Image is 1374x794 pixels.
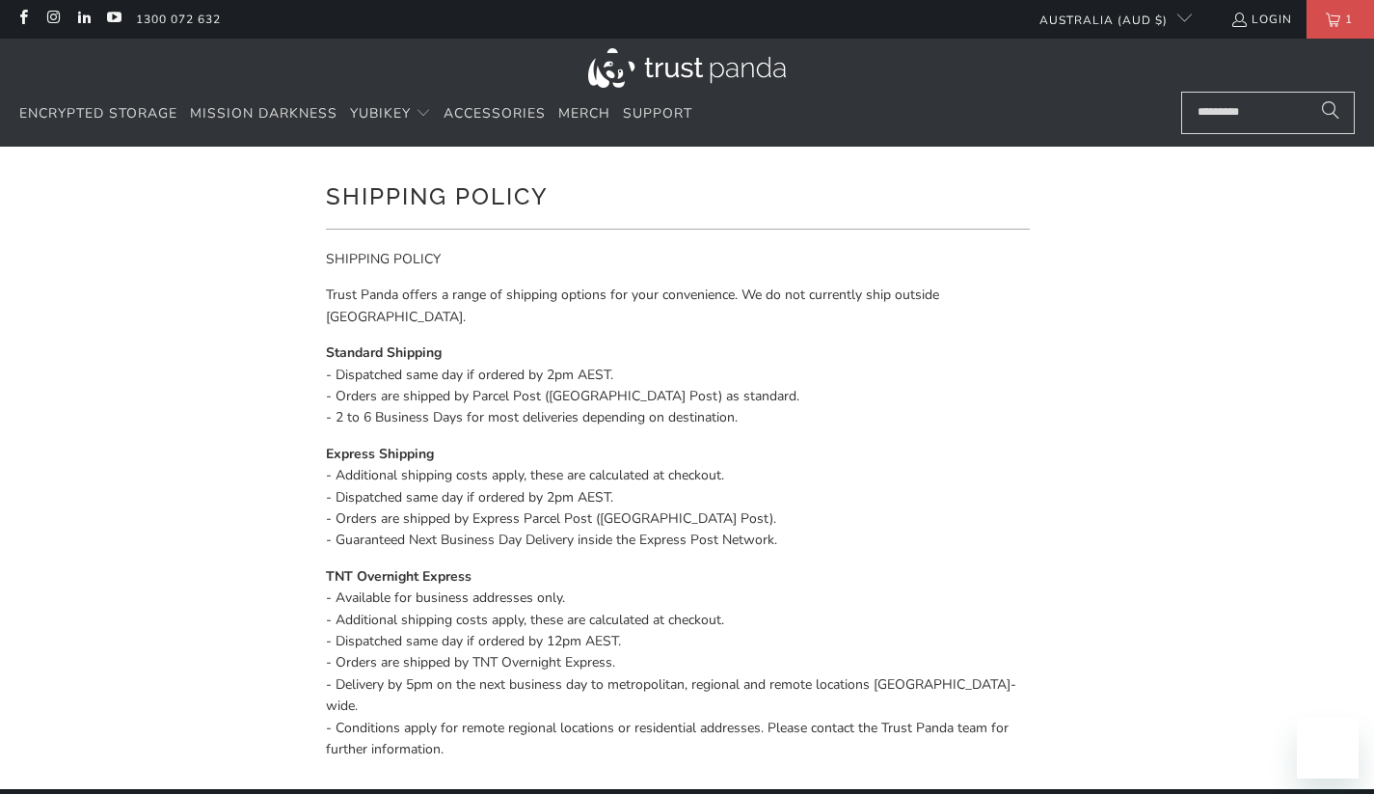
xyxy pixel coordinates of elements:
a: Trust Panda Australia on Instagram [44,12,61,27]
a: 1300 072 632 [136,9,221,30]
a: Support [623,92,692,137]
strong: Standard Shipping [326,343,442,362]
p: Trust Panda offers a range of shipping options for your convenience. We do not currently ship out... [326,285,1030,328]
strong: TNT Overnight Express [326,567,471,586]
span: Encrypted Storage [19,104,177,123]
summary: YubiKey [350,92,431,137]
iframe: Button to launch messaging window [1297,717,1359,779]
button: Search [1307,92,1355,134]
nav: Translation missing: en.navigation.header.main_nav [19,92,692,137]
p: - Dispatched same day if ordered by 2pm AEST. - Orders are shipped by Parcel Post ([GEOGRAPHIC_DA... [326,342,1030,429]
a: Trust Panda Australia on YouTube [105,12,121,27]
span: Accessories [444,104,546,123]
strong: Express Shipping [326,445,434,463]
span: Mission Darkness [190,104,337,123]
span: YubiKey [350,104,411,123]
p: - Available for business addresses only. - Additional shipping costs apply, these are calculated ... [326,566,1030,761]
a: Encrypted Storage [19,92,177,137]
span: Support [623,104,692,123]
a: Login [1230,9,1292,30]
a: Accessories [444,92,546,137]
input: Search... [1181,92,1355,134]
a: Trust Panda Australia on Facebook [14,12,31,27]
img: Trust Panda Australia [588,48,786,88]
a: Merch [558,92,610,137]
span: Merch [558,104,610,123]
h1: Shipping policy [326,176,1030,214]
a: Trust Panda Australia on LinkedIn [75,12,92,27]
p: - Additional shipping costs apply, these are calculated at checkout. - Dispatched same day if ord... [326,444,1030,552]
p: SHIPPING POLICY [326,249,1030,270]
a: Mission Darkness [190,92,337,137]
